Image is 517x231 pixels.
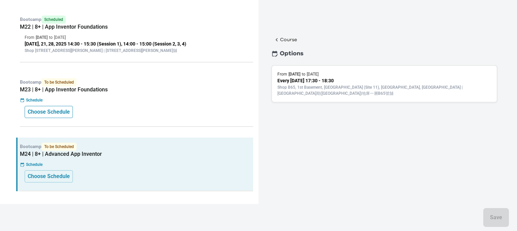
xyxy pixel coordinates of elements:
button: Course [271,35,299,45]
p: [DATE] [307,71,319,77]
span: Scheduled [42,16,66,24]
p: From [277,71,287,77]
p: Bootcamp [20,78,253,86]
p: Shop [STREET_ADDRESS][PERSON_NAME] | [STREET_ADDRESS][PERSON_NAME]舖 [25,48,248,54]
p: Course [280,36,297,43]
p: Schedule [26,97,43,103]
p: Choose Schedule [28,172,70,180]
p: [DATE] [289,71,300,77]
button: Choose Schedule [25,106,73,118]
p: [DATE] [54,34,66,40]
p: Every [DATE] 17:30 - 18:30 [277,77,491,84]
p: Shop B65, 1st Basement, [GEOGRAPHIC_DATA] (Site 11), [GEOGRAPHIC_DATA], [GEOGRAPHIC_DATA] | [GEOG... [277,84,491,96]
h5: M23 | 8+ | App Inventor Foundations [20,86,253,93]
p: [DATE] [36,34,48,40]
span: To be Scheduled [42,143,77,151]
p: Bootcamp [20,16,253,24]
h5: M22 | 8+ | App Inventor Foundations [20,24,253,30]
p: Bootcamp [20,143,253,151]
h5: M24 | 8+ | Advanced App Inventor [20,151,253,157]
p: to [302,71,305,77]
p: From [25,34,34,40]
span: To be Scheduled [42,78,77,86]
p: Schedule [26,162,43,168]
p: [DATE], 21, 28, 2025 14:30 - 15:30 (Session 1), 14:00 - 15:00 (Session 2, 3, 4) [25,40,248,48]
p: Choose Schedule [28,108,70,116]
p: Options [280,49,303,58]
button: Choose Schedule [25,170,73,182]
p: to [49,34,53,40]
